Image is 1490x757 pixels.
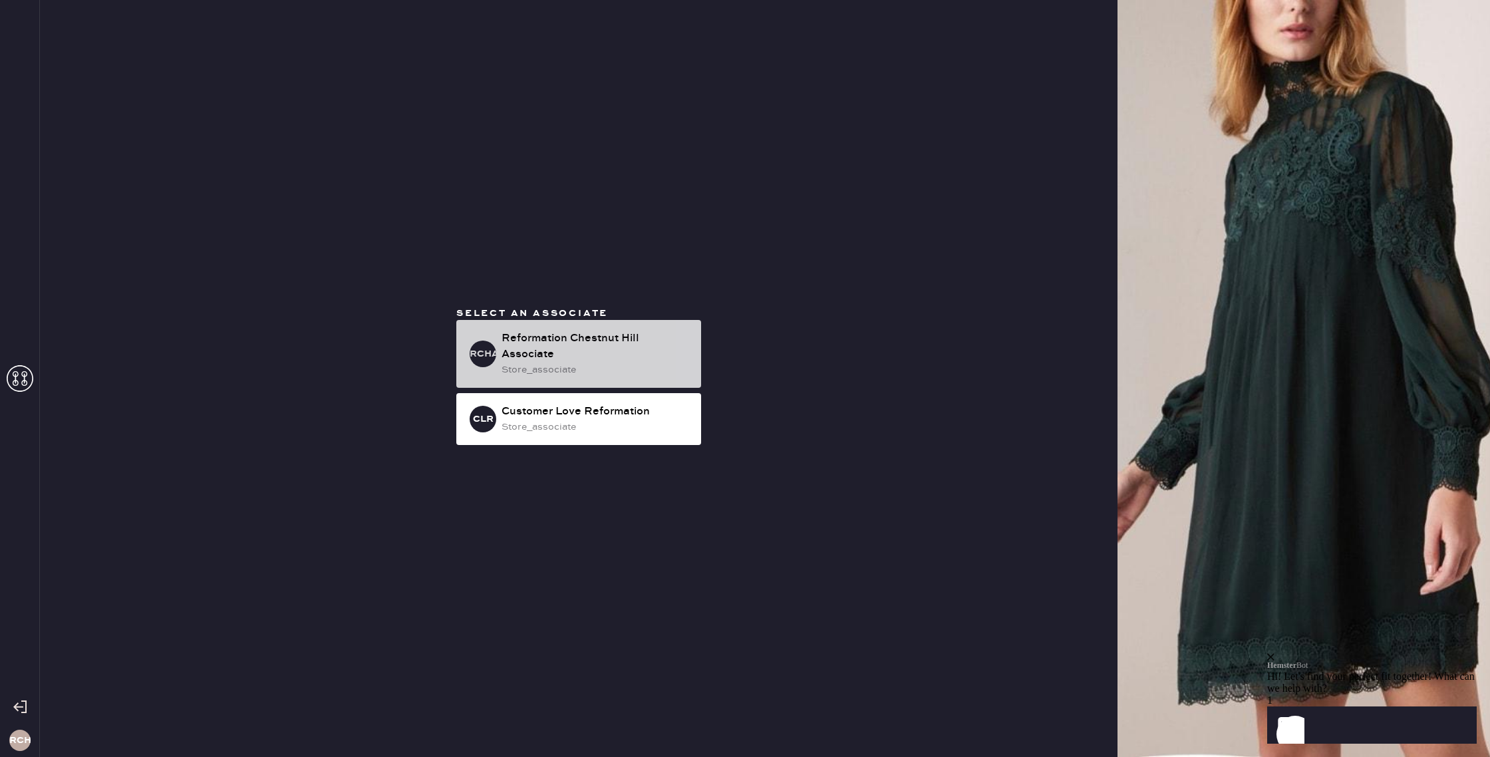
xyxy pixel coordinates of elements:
[470,349,496,359] h3: RCHA
[473,414,494,424] h3: CLR
[502,363,690,377] div: store_associate
[1267,572,1487,754] iframe: Front Chat
[456,307,608,319] span: Select an associate
[9,736,31,745] h3: RCH
[502,331,690,363] div: Reformation Chestnut Hill Associate
[502,404,690,420] div: Customer Love Reformation
[502,420,690,434] div: store_associate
